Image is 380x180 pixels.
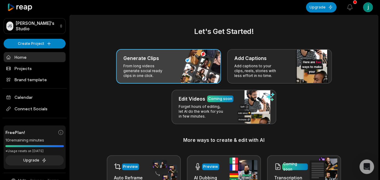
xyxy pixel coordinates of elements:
div: Open Intercom Messenger [359,159,374,174]
p: From long videos generate social ready clips in one click. [123,64,170,78]
span: Connect Socials [4,103,66,114]
h3: Generate Clips [123,55,159,62]
h3: Edit Videos [179,95,205,102]
div: Preview [123,164,138,169]
div: Coming soon [208,96,232,102]
h3: Add Captions [234,55,267,62]
button: Create Project [4,39,66,48]
span: Free Plan! [5,129,25,135]
a: Home [4,52,66,62]
p: [PERSON_NAME]'s Studio [16,21,57,32]
p: Add captions to your clips, reels, stories with less effort in no time. [234,64,281,78]
a: Calendar [4,92,66,102]
div: *Usage resets on [DATE] [5,149,64,153]
div: Coming soon [283,161,307,172]
button: Upgrade [5,155,64,165]
a: Projects [4,63,66,73]
div: JS [6,22,13,31]
h3: More ways to create & edit with AI [77,136,371,144]
button: Upgrade [306,2,336,12]
p: Forget hours of editing, let AI do the work for you in few minutes. [179,104,226,119]
h2: Let's Get Started! [77,26,371,37]
div: 10 remaining minutes [5,137,64,143]
div: Preview [203,164,218,169]
a: Brand template [4,75,66,85]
